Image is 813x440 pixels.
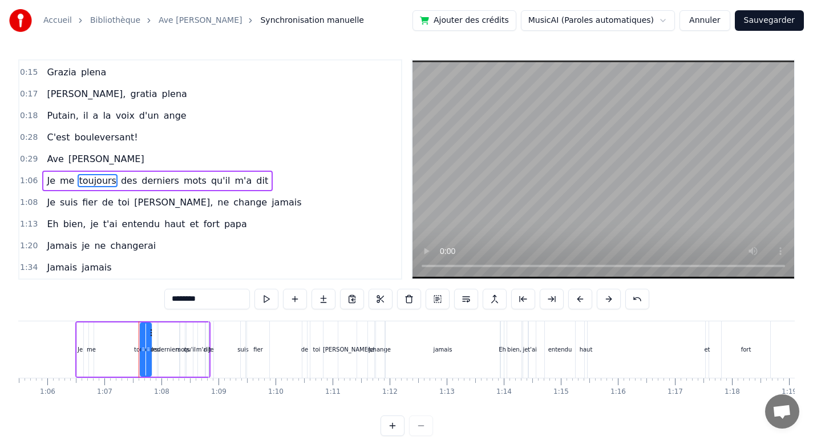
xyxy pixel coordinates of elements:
[20,262,38,273] span: 1:34
[121,217,161,231] span: entendu
[154,387,169,397] div: 1:08
[97,387,112,397] div: 1:07
[9,9,32,32] img: youka
[325,387,341,397] div: 1:11
[189,217,200,231] span: et
[370,345,391,354] div: change
[46,174,56,187] span: Je
[161,87,188,100] span: plena
[20,240,38,252] span: 1:20
[20,110,38,122] span: 0:18
[20,88,38,100] span: 0:17
[268,387,284,397] div: 1:10
[109,239,157,252] span: changerai
[204,345,211,354] div: dit
[67,152,145,165] span: [PERSON_NAME]
[40,387,55,397] div: 1:06
[134,345,157,354] div: toujours
[120,174,138,187] span: des
[163,109,188,122] span: ange
[367,345,375,354] div: ne
[704,345,710,354] div: et
[610,387,626,397] div: 1:16
[93,239,107,252] span: ne
[20,154,38,165] span: 0:29
[78,174,118,187] span: toujours
[496,387,512,397] div: 1:14
[140,174,180,187] span: derniers
[102,109,112,122] span: la
[138,109,160,122] span: d'un
[59,196,79,209] span: suis
[92,109,100,122] span: a
[117,196,131,209] span: toi
[102,217,119,231] span: t'ai
[528,345,537,354] div: t'ai
[59,174,75,187] span: me
[580,345,593,354] div: haut
[270,196,302,209] span: jamais
[87,345,96,354] div: me
[183,174,208,187] span: mots
[211,387,226,397] div: 1:09
[78,345,83,354] div: Je
[765,394,799,429] div: Ouvrir le chat
[46,66,77,79] span: Grazia
[232,196,268,209] span: change
[20,219,38,230] span: 1:13
[80,66,107,79] span: plena
[323,345,372,354] div: [PERSON_NAME],
[46,87,127,100] span: [PERSON_NAME],
[223,217,248,231] span: papa
[741,345,751,354] div: fort
[735,10,804,31] button: Sauvegarder
[133,196,214,209] span: [PERSON_NAME],
[216,196,230,209] span: ne
[176,345,190,354] div: mots
[553,387,569,397] div: 1:15
[210,174,232,187] span: qu'il
[301,345,309,354] div: de
[184,345,196,354] div: qu'il
[101,196,115,209] span: de
[46,131,71,144] span: C'est
[237,345,249,354] div: suis
[46,239,78,252] span: Jamais
[20,175,38,187] span: 1:06
[434,345,452,354] div: jamais
[43,15,364,26] nav: breadcrumb
[80,239,91,252] span: je
[73,131,139,144] span: bouleversant!
[253,345,263,354] div: fier
[129,87,158,100] span: gratia
[62,217,87,231] span: bien,
[548,345,572,354] div: entendu
[725,387,740,397] div: 1:18
[412,10,516,31] button: Ajouter des crédits
[196,345,207,354] div: m'a
[46,109,79,122] span: Putain,
[157,345,180,354] div: derniers
[668,387,683,397] div: 1:17
[782,387,797,397] div: 1:19
[46,261,78,274] span: Jamais
[313,345,321,354] div: toi
[80,261,112,274] span: jamais
[89,217,99,231] span: je
[523,345,528,354] div: je
[163,217,186,231] span: haut
[507,345,521,354] div: bien,
[255,174,269,187] span: dit
[203,217,221,231] span: fort
[234,174,253,187] span: m'a
[43,15,72,26] a: Accueil
[90,15,140,26] a: Bibliothèque
[46,217,59,231] span: Eh
[439,387,455,397] div: 1:13
[20,197,38,208] span: 1:08
[382,387,398,397] div: 1:12
[499,345,506,354] div: Eh
[115,109,136,122] span: voix
[208,345,213,354] div: Je
[46,196,56,209] span: Je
